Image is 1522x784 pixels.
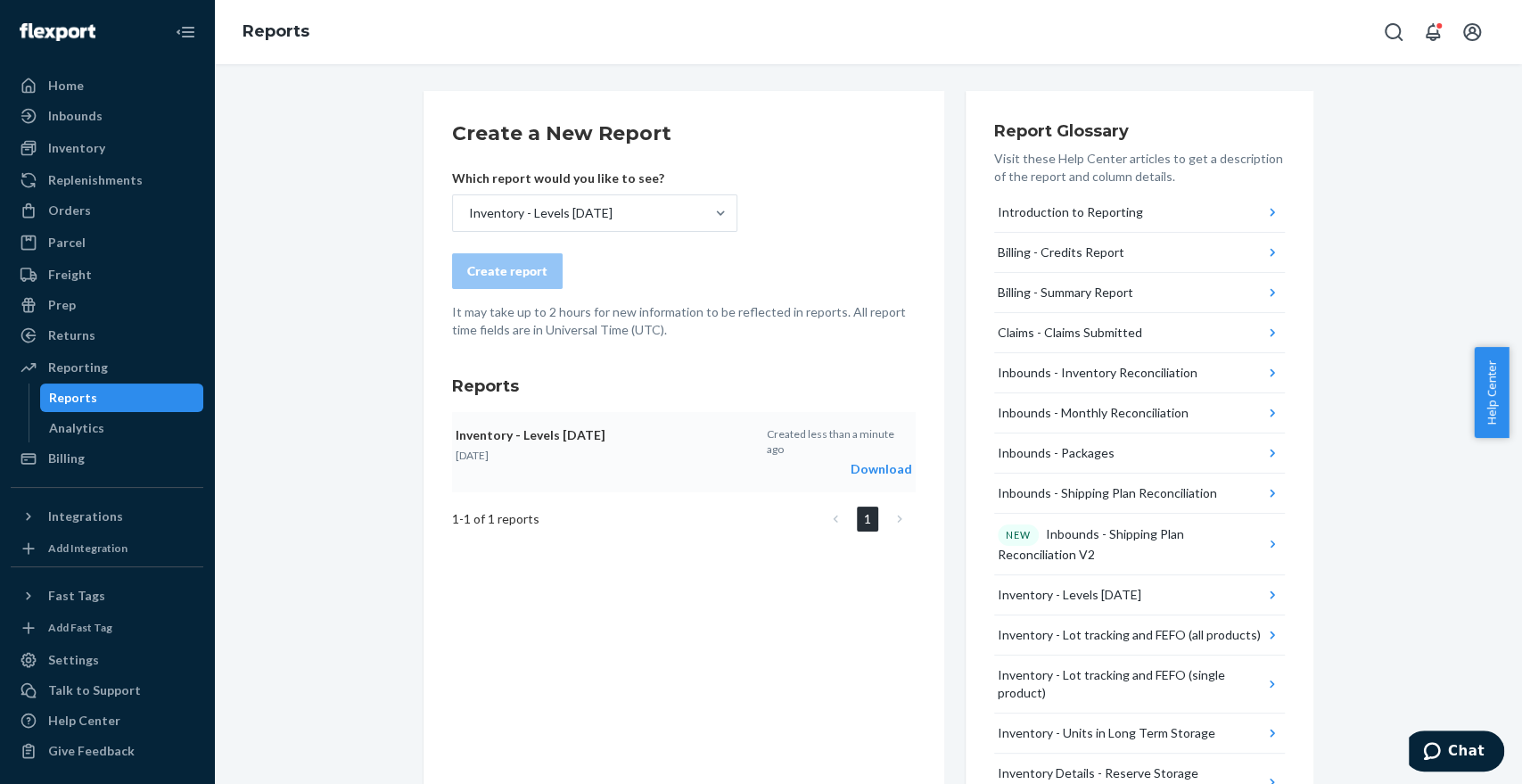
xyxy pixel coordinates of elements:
a: Billing [11,444,203,473]
div: Home [48,77,84,95]
div: Inventory - Levels [DATE] [469,204,613,222]
a: Reporting [11,353,203,382]
button: Open account menu [1454,14,1490,50]
div: Orders [48,202,91,219]
button: Help Center [1474,347,1509,438]
div: Parcel [48,234,86,252]
div: Settings [48,651,99,669]
button: Create report [452,253,563,289]
time: [DATE] [456,449,489,462]
button: Inbounds - Packages [994,433,1285,474]
div: Introduction to Reporting [998,203,1143,221]
button: Inventory - Units in Long Term Storage [994,714,1285,754]
iframe: Opens a widget where you can chat to one of our agents [1409,730,1504,775]
h3: Report Glossary [994,120,1285,143]
p: Created less than a minute ago [766,426,911,457]
div: Inbounds - Monthly Reconciliation [998,404,1189,422]
button: Inventory - Levels [DATE] [994,575,1285,615]
a: Replenishments [11,166,203,194]
button: Inventory - Lot tracking and FEFO (single product) [994,656,1285,714]
button: Inbounds - Inventory Reconciliation [994,353,1285,393]
button: Open notifications [1415,14,1451,50]
div: Billing - Credits Report [998,243,1124,261]
div: Billing - Summary Report [998,284,1133,301]
p: It may take up to 2 hours for new information to be reflected in reports. All report time fields ... [452,303,916,339]
div: Prep [48,296,76,314]
button: Close Navigation [168,14,203,50]
p: Visit these Help Center articles to get a description of the report and column details. [994,150,1285,186]
a: Home [11,71,203,100]
a: Inbounds [11,102,203,130]
div: Talk to Support [48,681,141,699]
div: Fast Tags [48,587,105,605]
ol: breadcrumbs [228,6,324,58]
div: Inventory - Lot tracking and FEFO (all products) [998,626,1261,644]
button: Inventory - Levels [DATE][DATE]Created less than a minute agoDownload [452,412,916,492]
a: Add Fast Tag [11,617,203,639]
a: Inventory [11,134,203,162]
div: Inbounds - Shipping Plan Reconciliation [998,484,1217,502]
div: Inbounds - Packages [998,444,1115,462]
div: Add Fast Tag [48,620,112,635]
div: Help Center [48,712,120,730]
div: Analytics [49,419,104,437]
img: Flexport logo [20,23,95,41]
button: Claims - Claims Submitted [994,313,1285,353]
a: Help Center [11,706,203,735]
div: Freight [48,266,92,284]
div: Inbounds - Inventory Reconciliation [998,364,1197,382]
button: Billing - Summary Report [994,273,1285,313]
button: Inbounds - Shipping Plan Reconciliation [994,474,1285,514]
button: Integrations [11,502,203,531]
div: Inventory - Lot tracking and FEFO (single product) [998,666,1263,702]
div: Billing [48,450,85,467]
div: Reports [49,389,97,407]
div: Replenishments [48,171,143,189]
div: Integrations [48,508,123,525]
a: Add Integration [11,538,203,559]
div: Inbounds [48,107,103,125]
button: Billing - Credits Report [994,233,1285,273]
div: Returns [48,326,95,344]
div: Add Integration [48,541,128,556]
a: Parcel [11,228,203,257]
button: Inbounds - Monthly Reconciliation [994,393,1285,433]
p: Which report would you like to see? [452,169,737,187]
h3: Reports [452,375,916,398]
a: Reports [243,21,309,41]
a: Returns [11,321,203,350]
div: Claims - Claims Submitted [998,324,1142,342]
p: Inventory - Levels [DATE] [456,426,756,444]
button: Give Feedback [11,737,203,765]
span: 1 - 1 of 1 reports [452,510,539,528]
div: Inventory [48,139,105,157]
a: Settings [11,646,203,674]
a: Reports [40,384,204,412]
div: Inventory - Levels [DATE] [998,586,1141,604]
button: Open Search Box [1376,14,1411,50]
a: Orders [11,196,203,225]
a: Page 1 is your current page [857,507,878,532]
div: Create report [467,262,547,280]
button: Talk to Support [11,676,203,705]
a: Prep [11,291,203,319]
a: Freight [11,260,203,289]
h2: Create a New Report [452,120,916,148]
div: Reporting [48,359,108,376]
div: Inventory - Units in Long Term Storage [998,724,1215,742]
div: Download [766,460,911,478]
p: NEW [1006,528,1031,542]
button: NEWInbounds - Shipping Plan Reconciliation V2 [994,514,1285,575]
a: Analytics [40,414,204,442]
button: Fast Tags [11,582,203,610]
div: Give Feedback [48,742,135,760]
div: Inbounds - Shipping Plan Reconciliation V2 [998,524,1264,564]
button: Introduction to Reporting [994,193,1285,233]
button: Inventory - Lot tracking and FEFO (all products) [994,615,1285,656]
